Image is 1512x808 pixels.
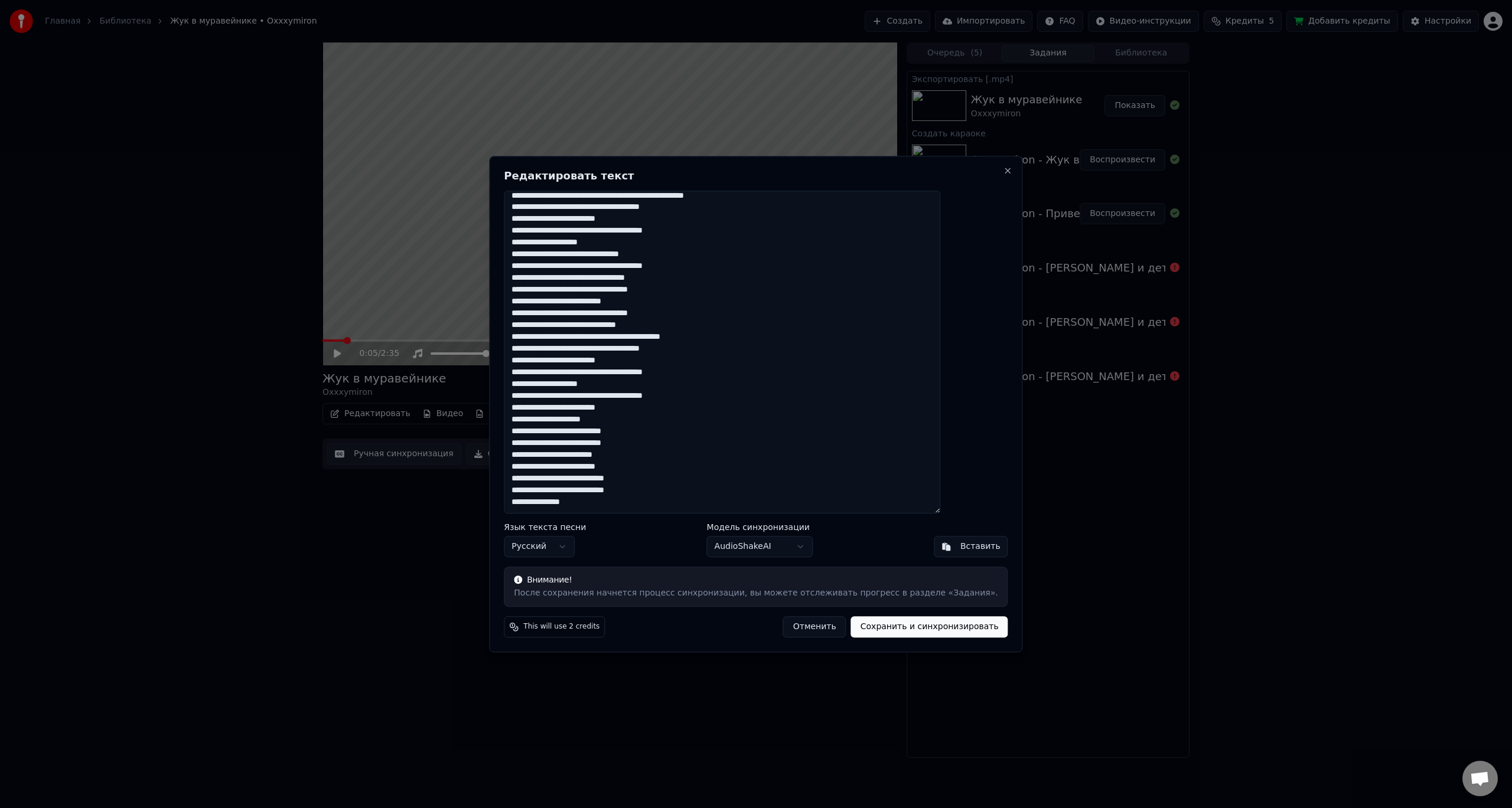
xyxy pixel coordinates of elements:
div: Вставить [960,541,1001,552]
label: Язык текста песни [504,523,586,531]
button: Вставить [934,536,1008,557]
label: Модель синхронизации [707,523,813,531]
button: Сохранить и синхронизировать [851,616,1008,637]
div: После сохранения начнется процесс синхронизации, вы можете отслеживать прогресс в разделе «Задания». [514,587,998,599]
span: This will use 2 credits [523,622,599,632]
button: Отменить [783,616,846,637]
div: Внимание! [514,574,998,586]
h2: Редактировать текст [504,171,1008,181]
